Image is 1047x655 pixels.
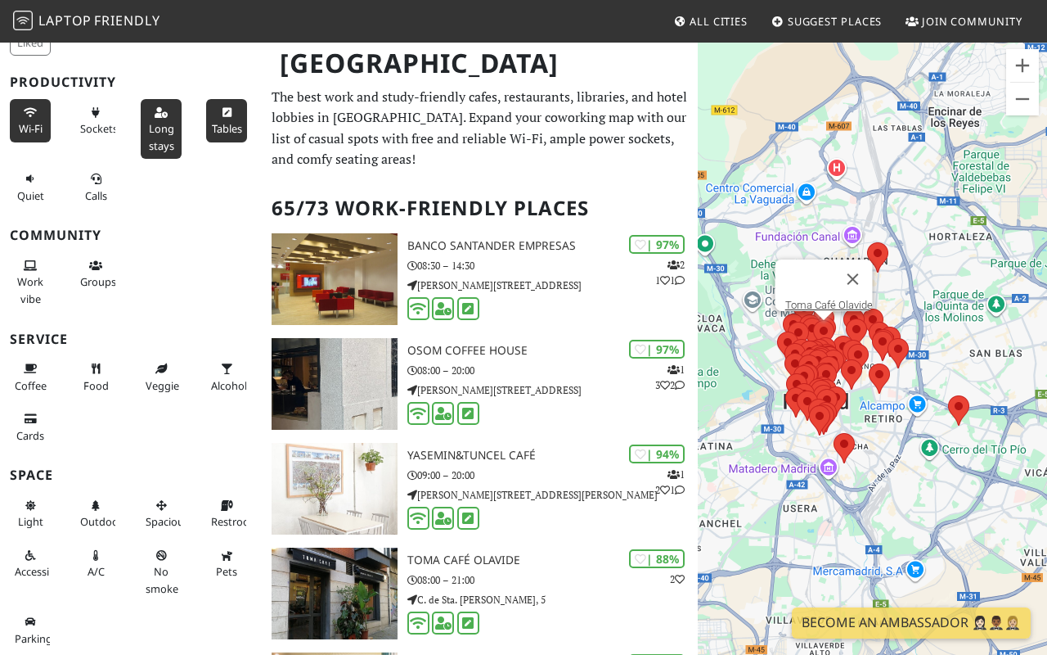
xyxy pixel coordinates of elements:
[17,274,43,305] span: People working
[15,564,64,579] span: Accessible
[141,355,182,399] button: Veggie
[146,564,178,595] span: Smoke free
[83,378,109,393] span: Food
[272,548,398,639] img: Toma Café Olavide
[75,355,116,399] button: Food
[15,631,52,646] span: Parking
[206,492,247,535] button: Restroom
[10,332,252,347] h3: Service
[407,572,699,588] p: 08:00 – 21:00
[206,542,247,585] button: Pets
[211,378,247,393] span: Alcohol
[10,405,51,449] button: Cards
[19,121,43,136] span: Stable Wi-Fi
[206,355,247,399] button: Alcohol
[88,564,105,579] span: Air conditioned
[655,257,685,288] p: 2 1 1
[146,514,189,529] span: Spacious
[38,11,92,29] span: Laptop
[833,260,872,299] button: Close
[407,258,699,273] p: 08:30 – 14:30
[212,121,242,136] span: Work-friendly tables
[655,362,685,393] p: 1 3 2
[80,121,118,136] span: Power sockets
[407,363,699,378] p: 08:00 – 20:00
[670,571,685,587] p: 2
[407,449,699,463] h3: yasemin&tuncel café
[141,99,182,159] button: Long stays
[272,443,398,535] img: yasemin&tuncel café
[272,87,688,170] p: The best work and study-friendly cafes, restaurants, libraries, and hotel lobbies in [GEOGRAPHIC_...
[788,14,883,29] span: Suggest Places
[10,608,51,652] button: Parking
[407,344,699,358] h3: Osom Coffee House
[272,338,398,430] img: Osom Coffee House
[267,41,694,86] h1: [GEOGRAPHIC_DATA]
[272,233,398,325] img: Banco Santander Empresas
[75,165,116,209] button: Calls
[216,564,237,579] span: Pet friendly
[211,514,259,529] span: Restroom
[262,233,698,325] a: Banco Santander Empresas | 97% 211 Banco Santander Empresas 08:30 – 14:30 [PERSON_NAME][STREET_AD...
[75,99,116,142] button: Sockets
[75,542,116,585] button: A/C
[629,235,685,254] div: | 97%
[10,355,51,399] button: Coffee
[16,428,44,443] span: Credit cards
[407,278,699,293] p: [PERSON_NAME][STREET_ADDRESS]
[18,514,43,529] span: Natural light
[206,99,247,142] button: Tables
[10,542,51,585] button: Accessible
[407,468,699,483] p: 09:00 – 20:00
[765,7,889,36] a: Suggest Places
[262,338,698,430] a: Osom Coffee House | 97% 132 Osom Coffee House 08:00 – 20:00 [PERSON_NAME][STREET_ADDRESS]
[1006,49,1039,82] button: Zoom in
[80,514,123,529] span: Outdoor area
[407,487,699,503] p: [PERSON_NAME][STREET_ADDRESS][PERSON_NAME]
[10,75,252,90] h3: Productivity
[262,443,698,535] a: yasemin&tuncel café | 94% 121 yasemin&tuncel café 09:00 – 20:00 [PERSON_NAME][STREET_ADDRESS][PER...
[94,11,160,29] span: Friendly
[80,274,116,289] span: Group tables
[407,382,699,398] p: [PERSON_NAME][STREET_ADDRESS]
[407,553,699,567] h3: Toma Café Olavide
[13,11,33,30] img: LaptopFriendly
[407,592,699,608] p: C. de Sta. [PERSON_NAME], 5
[15,378,47,393] span: Coffee
[13,7,160,36] a: LaptopFriendly LaptopFriendly
[75,492,116,535] button: Outdoor
[690,14,748,29] span: All Cities
[629,340,685,359] div: | 97%
[272,183,688,233] h2: 65/73 Work-Friendly Places
[75,252,116,296] button: Groups
[655,467,685,498] p: 1 2 1
[10,468,252,483] h3: Space
[146,378,179,393] span: Veggie
[10,99,51,142] button: Wi-Fi
[10,165,51,209] button: Quiet
[629,549,685,568] div: | 88%
[85,188,107,203] span: Video/audio calls
[629,445,685,463] div: | 94%
[262,548,698,639] a: Toma Café Olavide | 88% 2 Toma Café Olavide 08:00 – 21:00 C. de Sta. [PERSON_NAME], 5
[1006,83,1039,115] button: Zoom out
[149,121,174,152] span: Long stays
[10,252,51,312] button: Work vibe
[899,7,1029,36] a: Join Community
[922,14,1022,29] span: Join Community
[407,239,699,253] h3: Banco Santander Empresas
[10,492,51,535] button: Light
[17,188,44,203] span: Quiet
[141,492,182,535] button: Spacious
[10,228,252,243] h3: Community
[141,542,182,602] button: No smoke
[667,7,754,36] a: All Cities
[784,299,872,311] a: Toma Café Olavide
